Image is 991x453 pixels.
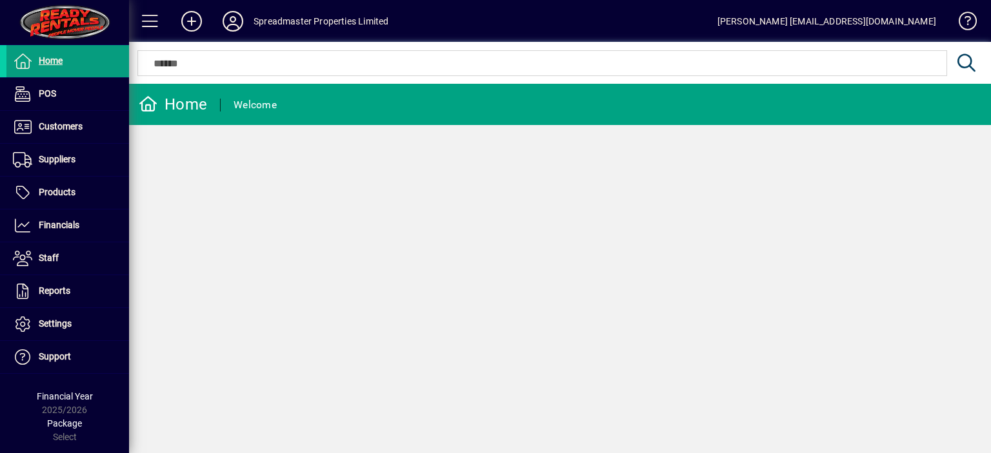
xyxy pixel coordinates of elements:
span: POS [39,88,56,99]
a: Support [6,341,129,373]
span: Financial Year [37,391,93,401]
a: Reports [6,275,129,307]
div: [PERSON_NAME] [EMAIL_ADDRESS][DOMAIN_NAME] [717,11,936,32]
a: Customers [6,111,129,143]
div: Welcome [234,95,277,115]
span: Financials [39,220,79,230]
span: Suppliers [39,154,75,164]
a: Financials [6,209,129,242]
span: Home [39,55,63,66]
a: Knowledge Base [949,3,975,44]
a: Suppliers [6,144,129,176]
div: Home [139,94,207,115]
span: Support [39,351,71,361]
span: Reports [39,285,70,296]
button: Profile [212,10,254,33]
a: POS [6,78,129,110]
a: Settings [6,308,129,340]
span: Customers [39,121,83,131]
span: Staff [39,253,59,263]
span: Package [47,418,82,429]
span: Settings [39,318,72,329]
a: Products [6,177,129,209]
a: Staff [6,242,129,275]
button: Add [171,10,212,33]
div: Spreadmaster Properties Limited [254,11,388,32]
span: Products [39,187,75,197]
